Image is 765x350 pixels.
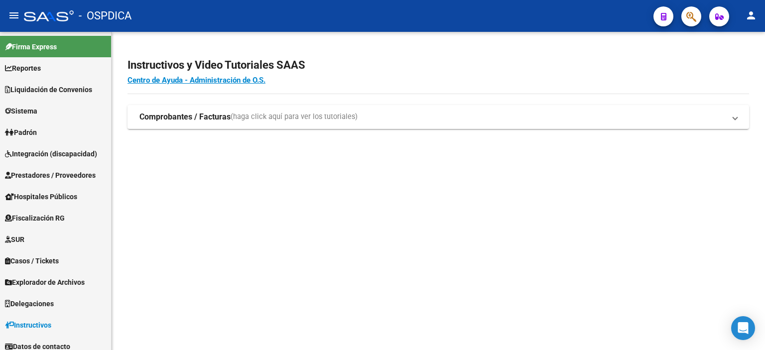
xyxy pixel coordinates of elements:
span: Padrón [5,127,37,138]
span: Hospitales Públicos [5,191,77,202]
a: Centro de Ayuda - Administración de O.S. [127,76,265,85]
span: Reportes [5,63,41,74]
mat-icon: person [745,9,757,21]
span: Prestadores / Proveedores [5,170,96,181]
strong: Comprobantes / Facturas [139,112,231,122]
mat-icon: menu [8,9,20,21]
span: - OSPDICA [79,5,131,27]
span: Instructivos [5,320,51,331]
mat-expansion-panel-header: Comprobantes / Facturas(haga click aquí para ver los tutoriales) [127,105,749,129]
span: Fiscalización RG [5,213,65,224]
span: Integración (discapacidad) [5,148,97,159]
span: Delegaciones [5,298,54,309]
h2: Instructivos y Video Tutoriales SAAS [127,56,749,75]
span: SUR [5,234,24,245]
span: Casos / Tickets [5,255,59,266]
span: Sistema [5,106,37,117]
span: (haga click aquí para ver los tutoriales) [231,112,358,122]
div: Open Intercom Messenger [731,316,755,340]
span: Liquidación de Convenios [5,84,92,95]
span: Explorador de Archivos [5,277,85,288]
span: Firma Express [5,41,57,52]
